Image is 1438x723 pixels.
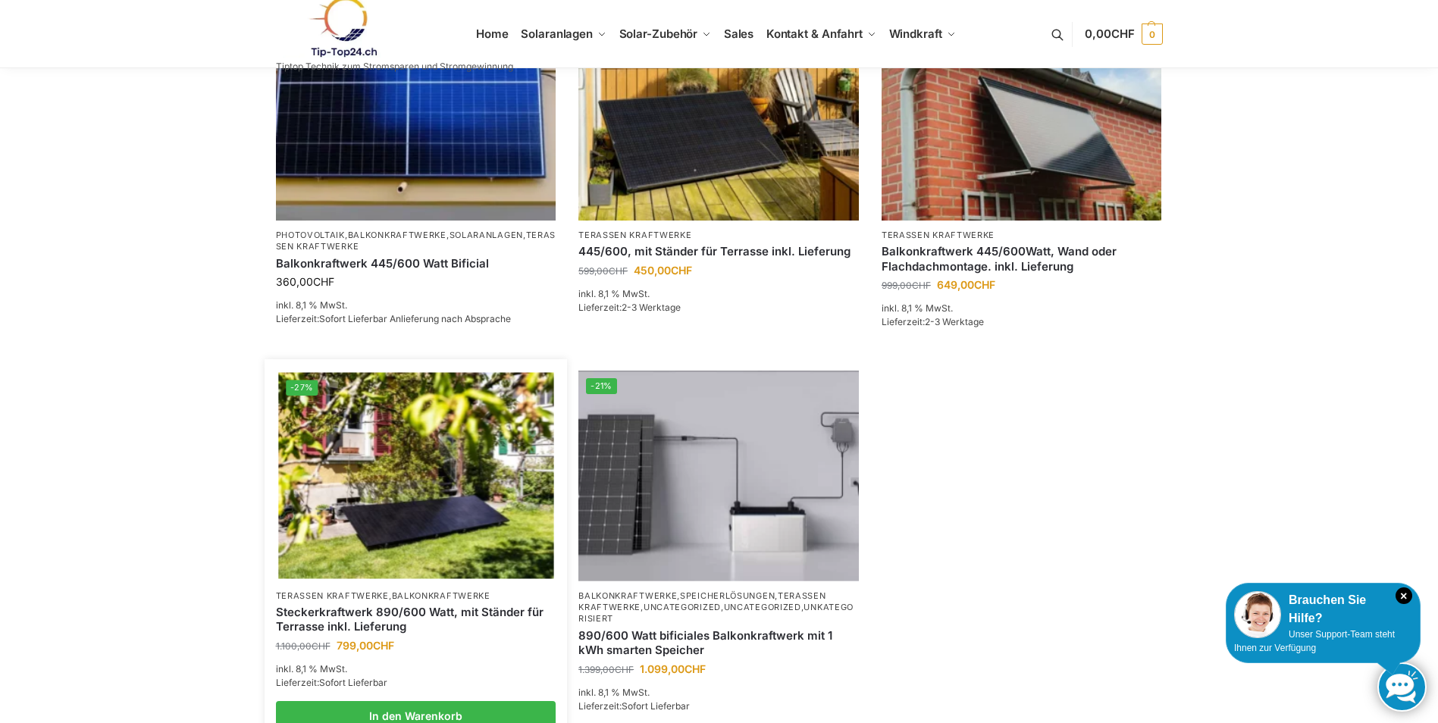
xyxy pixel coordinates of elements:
[937,278,995,291] bdi: 649,00
[622,700,690,712] span: Sofort Lieferbar
[578,11,859,221] img: Solar Panel im edlen Schwarz mit Ständer
[578,230,691,240] a: Terassen Kraftwerke
[578,11,859,221] a: -25%Solar Panel im edlen Schwarz mit Ständer
[578,686,859,700] p: inkl. 8,1 % MwSt.
[1142,23,1163,45] span: 0
[1234,591,1281,638] img: Customer service
[578,302,681,313] span: Lieferzeit:
[1085,27,1134,41] span: 0,00
[925,316,984,327] span: 2-3 Werktage
[609,265,628,277] span: CHF
[276,62,513,71] p: Tiptop Technik zum Stromsparen und Stromgewinnung
[276,230,345,240] a: Photovoltaik
[1396,587,1412,604] i: Schließen
[882,244,1162,274] a: Balkonkraftwerk 445/600Watt, Wand oder Flachdachmontage. inkl. Lieferung
[912,280,931,291] span: CHF
[622,302,681,313] span: 2-3 Werktage
[578,602,854,624] a: Unkategorisiert
[276,640,331,652] bdi: 1.100,00
[882,230,995,240] a: Terassen Kraftwerke
[882,280,931,291] bdi: 999,00
[278,373,553,579] img: Steckerkraftwerk 890/600 Watt, mit Ständer für Terrasse inkl. Lieferung
[276,275,334,288] bdi: 360,00
[882,316,984,327] span: Lieferzeit:
[644,602,721,612] a: Uncategorized
[619,27,698,41] span: Solar-Zubehör
[276,299,556,312] p: inkl. 8,1 % MwSt.
[373,639,394,652] span: CHF
[724,602,801,612] a: Uncategorized
[882,11,1162,221] img: Wandbefestigung Solarmodul
[319,313,511,324] span: Sofort Lieferbar Anlieferung nach Absprache
[634,264,692,277] bdi: 450,00
[578,700,690,712] span: Lieferzeit:
[724,27,754,41] span: Sales
[276,677,387,688] span: Lieferzeit:
[615,664,634,675] span: CHF
[578,244,859,259] a: 445/600, mit Ständer für Terrasse inkl. Lieferung
[671,264,692,277] span: CHF
[521,27,593,41] span: Solaranlagen
[1234,591,1412,628] div: Brauchen Sie Hilfe?
[766,27,863,41] span: Kontakt & Anfahrt
[685,662,706,675] span: CHF
[348,230,446,240] a: Balkonkraftwerke
[276,11,556,221] img: Solaranlage für den kleinen Balkon
[276,590,556,602] p: ,
[392,590,490,601] a: Balkonkraftwerke
[1234,629,1395,653] span: Unser Support-Team steht Ihnen zur Verfügung
[450,230,523,240] a: Solaranlagen
[1111,27,1135,41] span: CHF
[319,677,387,688] span: Sofort Lieferbar
[578,287,859,301] p: inkl. 8,1 % MwSt.
[337,639,394,652] bdi: 799,00
[276,230,556,252] a: Terassen Kraftwerke
[578,664,634,675] bdi: 1.399,00
[578,371,859,581] a: -21%ASE 1000 Batteriespeicher
[578,590,677,601] a: Balkonkraftwerke
[276,313,511,324] span: Lieferzeit:
[578,371,859,581] img: ASE 1000 Batteriespeicher
[313,275,334,288] span: CHF
[276,256,556,271] a: Balkonkraftwerk 445/600 Watt Bificial
[276,662,556,676] p: inkl. 8,1 % MwSt.
[276,590,389,601] a: Terassen Kraftwerke
[278,373,553,579] a: -27%Steckerkraftwerk 890/600 Watt, mit Ständer für Terrasse inkl. Lieferung
[312,640,331,652] span: CHF
[578,590,826,612] a: Terassen Kraftwerke
[578,590,859,625] p: , , , , ,
[1085,11,1162,57] a: 0,00CHF 0
[578,628,859,658] a: 890/600 Watt bificiales Balkonkraftwerk mit 1 kWh smarten Speicher
[640,662,706,675] bdi: 1.099,00
[882,302,1162,315] p: inkl. 8,1 % MwSt.
[578,265,628,277] bdi: 599,00
[276,605,556,634] a: Steckerkraftwerk 890/600 Watt, mit Ständer für Terrasse inkl. Lieferung
[680,590,775,601] a: Speicherlösungen
[882,11,1162,221] a: -35%Wandbefestigung Solarmodul
[974,278,995,291] span: CHF
[889,27,942,41] span: Windkraft
[276,230,556,253] p: , , ,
